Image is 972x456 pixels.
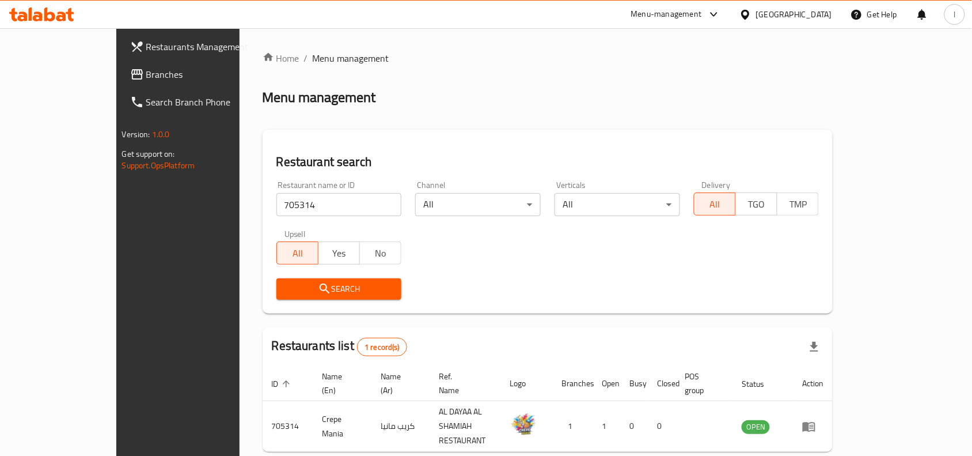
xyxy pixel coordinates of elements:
[276,278,402,300] button: Search
[322,370,358,397] span: Name (En)
[381,370,416,397] span: Name (Ar)
[263,88,376,107] h2: Menu management
[756,8,832,21] div: [GEOGRAPHIC_DATA]
[318,242,360,265] button: Yes
[122,158,195,173] a: Support.OpsPlatform
[555,193,680,216] div: All
[122,146,175,161] span: Get support on:
[263,51,833,65] nav: breadcrumb
[620,366,648,401] th: Busy
[593,401,620,452] td: 1
[439,370,487,397] span: Ref. Name
[430,401,500,452] td: AL DAYAA AL SHAMIAH RESTAURANT
[121,88,279,116] a: Search Branch Phone
[702,181,731,189] label: Delivery
[648,401,675,452] td: 0
[121,61,279,88] a: Branches
[323,245,355,262] span: Yes
[593,366,620,401] th: Open
[742,377,779,391] span: Status
[263,51,299,65] a: Home
[276,193,402,216] input: Search for restaurant name or ID..
[122,127,150,142] span: Version:
[742,420,770,434] div: OPEN
[263,366,833,452] table: enhanced table
[359,242,401,265] button: No
[304,51,308,65] li: /
[286,282,393,296] span: Search
[272,337,407,356] h2: Restaurants list
[121,33,279,61] a: Restaurants Management
[552,366,593,401] th: Branches
[954,8,955,21] span: l
[777,193,819,216] button: TMP
[357,338,407,356] div: Total records count
[741,196,773,213] span: TGO
[415,193,541,216] div: All
[631,7,702,21] div: Menu-management
[282,245,314,262] span: All
[313,51,389,65] span: Menu management
[146,40,269,54] span: Restaurants Management
[358,342,407,353] span: 1 record(s)
[371,401,430,452] td: كريب مانيا
[699,196,731,213] span: All
[276,242,318,265] button: All
[284,230,306,238] label: Upsell
[146,67,269,81] span: Branches
[263,401,313,452] td: 705314
[552,401,593,452] td: 1
[694,193,736,216] button: All
[685,370,719,397] span: POS group
[742,420,770,434] span: OPEN
[648,366,675,401] th: Closed
[364,245,397,262] span: No
[802,420,823,434] div: Menu
[313,401,371,452] td: Crepe Mania
[500,366,552,401] th: Logo
[793,366,833,401] th: Action
[800,333,828,361] div: Export file
[782,196,814,213] span: TMP
[276,153,819,171] h2: Restaurant search
[735,193,777,216] button: TGO
[146,95,269,109] span: Search Branch Phone
[510,410,538,439] img: Crepe Mania
[620,401,648,452] td: 0
[152,127,170,142] span: 1.0.0
[272,377,294,391] span: ID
